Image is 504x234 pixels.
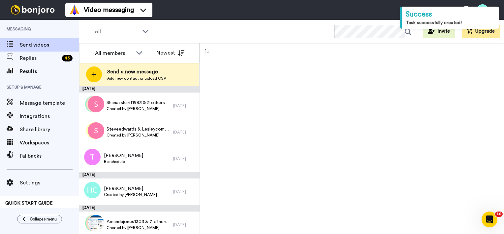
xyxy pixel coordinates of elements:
div: [DATE] [173,130,196,135]
span: [PERSON_NAME] [104,152,143,159]
img: vm-color.svg [69,5,80,15]
span: [PERSON_NAME] [104,185,157,192]
div: Success [406,9,495,19]
span: Share library [20,126,79,134]
span: Video messaging [84,5,134,15]
div: [DATE] [173,103,196,108]
div: Task successfully created! [406,19,495,26]
span: Shanazsharif1983 & 2 others [107,99,165,106]
img: z.png [86,215,103,231]
span: QUICK START GUIDE [5,201,53,206]
span: Created by [PERSON_NAME] [107,133,170,138]
div: [DATE] [173,156,196,161]
span: Integrations [20,112,79,120]
img: r.png [86,96,103,112]
button: Upgrade [462,25,500,38]
div: [DATE] [79,172,200,178]
div: [DATE] [173,222,196,227]
img: 0b47ba46-9c7c-4042-8d61-87657e3b92a5.jpg [88,215,104,231]
span: Workspaces [20,139,79,147]
span: Created by [PERSON_NAME] [107,106,165,111]
img: c.png [85,215,102,231]
span: Steveedwards & Lesleycomben [107,126,170,133]
img: s.png [88,122,104,139]
span: Send videos [20,41,79,49]
span: Fallbacks [20,152,79,160]
div: [DATE] [79,86,200,93]
span: 10 [495,212,503,217]
span: Add new contact or upload CSV [107,76,166,81]
div: [DATE] [79,205,200,212]
div: [DATE] [173,189,196,194]
span: Replies [20,54,59,62]
img: hc.png [84,182,101,198]
button: Collapse menu [17,215,62,223]
span: Message template [20,99,79,107]
img: l.png [86,122,103,139]
iframe: Intercom live chat [482,212,497,227]
img: t.png [84,149,101,165]
img: bj-logo-header-white.svg [8,5,57,15]
span: Send a new message [107,68,166,76]
span: Created by [PERSON_NAME] [107,225,168,230]
span: Reschedule [104,159,143,164]
span: Amandajones1303 & 7 others [107,218,168,225]
div: 43 [62,55,73,61]
span: Results [20,67,79,75]
span: Created by [PERSON_NAME] [104,192,157,197]
button: Newest [151,46,189,59]
span: Collapse menu [30,216,57,222]
img: s.png [88,96,104,112]
button: Invite [423,25,455,38]
span: All [95,28,139,36]
div: All members [95,49,133,57]
img: k.png [85,96,102,112]
span: Settings [20,179,79,187]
